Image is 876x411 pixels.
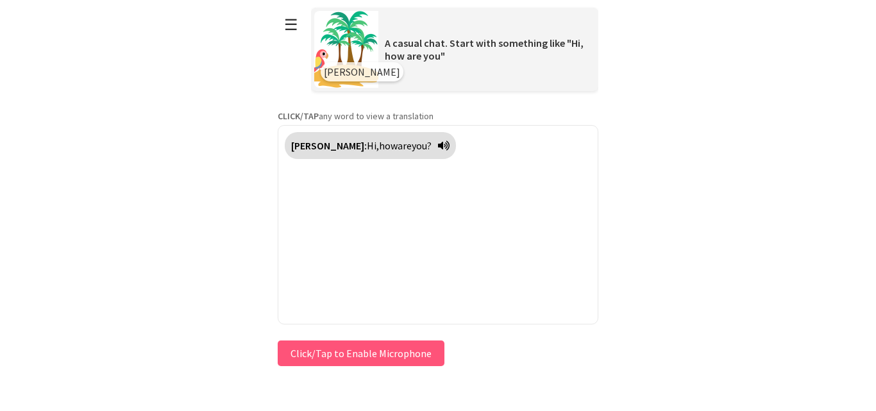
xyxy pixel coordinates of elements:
[324,65,400,78] span: [PERSON_NAME]
[285,132,456,159] div: Click to translate
[291,139,367,152] strong: [PERSON_NAME]:
[278,110,598,122] p: any word to view a translation
[385,37,584,62] span: A casual chat. Start with something like "Hi, how are you"
[367,139,379,152] span: Hi,
[278,340,444,366] button: Click/Tap to Enable Microphone
[278,110,319,122] strong: CLICK/TAP
[398,139,412,152] span: are
[412,139,432,152] span: you?
[379,139,398,152] span: how
[278,8,305,41] button: ☰
[314,11,378,88] img: Scenario Image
